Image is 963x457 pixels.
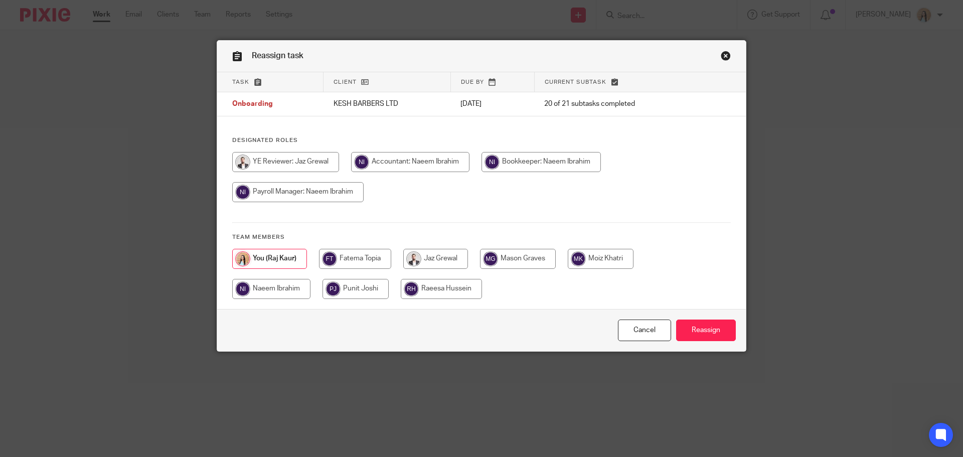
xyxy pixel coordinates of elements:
p: KESH BARBERS LTD [334,99,441,109]
a: Close this dialog window [721,51,731,64]
span: Current subtask [545,79,606,85]
span: Onboarding [232,101,273,108]
h4: Team members [232,233,731,241]
h4: Designated Roles [232,136,731,144]
span: Due by [461,79,484,85]
p: [DATE] [460,99,524,109]
td: 20 of 21 subtasks completed [534,92,701,116]
a: Close this dialog window [618,320,671,341]
span: Reassign task [252,52,303,60]
span: Client [334,79,357,85]
span: Task [232,79,249,85]
input: Reassign [676,320,736,341]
